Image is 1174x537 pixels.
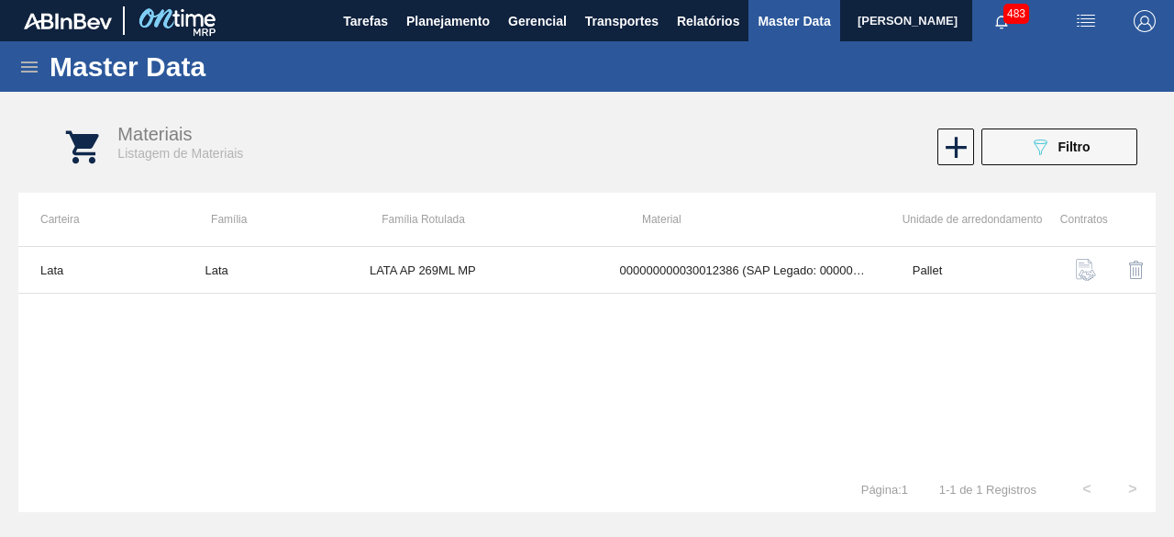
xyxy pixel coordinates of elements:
span: Planejamento [406,10,490,32]
span: 483 [1003,4,1029,24]
img: Logout [1134,10,1156,32]
button: < [1064,466,1110,512]
button: contract-icon [1064,248,1108,292]
button: Filtro [981,129,1137,165]
div: Buscar Contratos Material [1064,248,1105,292]
span: Página : 1 [861,483,908,497]
img: delete-icon [1125,259,1147,281]
td: Lata [183,247,347,294]
td: Pallet [891,247,1055,294]
span: Master Data [758,10,830,32]
div: Filtrar Material [972,129,1146,165]
h1: Master Data [50,56,375,77]
td: 000000000030012386 (SAP Legado: 000000000050798613) - LATA AL. 269ML AP MP 429 [598,247,891,294]
span: Tarefas [343,10,388,32]
span: Materiais [117,124,192,144]
span: Listagem de Materiais [117,146,243,161]
img: TNhmsLtSVTkK8tSr43FrP2fwEKptu5GPRR3wAAAABJRU5ErkJggg== [24,13,112,29]
span: Relatórios [677,10,739,32]
img: userActions [1075,10,1097,32]
div: Desabilitar Material [1114,248,1156,292]
button: > [1110,466,1156,512]
th: Família Rotulada [360,193,620,246]
td: Lata [18,247,183,294]
div: Habilitar Material [936,129,972,165]
th: Família [189,193,360,246]
span: Gerencial [508,10,567,32]
th: Contratos [1051,193,1103,246]
span: Filtro [1058,140,1091,154]
img: contract-icon [1075,259,1097,281]
button: Notificações [972,8,1031,34]
span: Transportes [585,10,659,32]
td: LATA AP 269ML MP [348,247,598,294]
th: Carteira [18,193,189,246]
th: Unidade de arredondamento [880,193,1051,246]
th: Material [620,193,880,246]
button: delete-icon [1114,248,1158,292]
span: 1 - 1 de 1 Registros [936,483,1036,497]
